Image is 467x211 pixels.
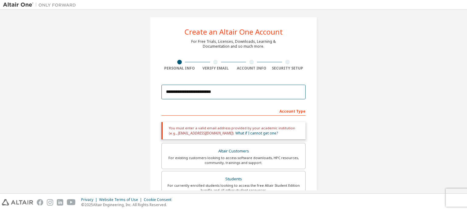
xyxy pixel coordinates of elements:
span: [EMAIL_ADDRESS][DOMAIN_NAME] [178,131,233,136]
div: Create an Altair One Account [185,28,283,36]
div: For Free Trials, Licenses, Downloads, Learning & Documentation and so much more. [191,39,276,49]
div: For currently enrolled students looking to access the free Altair Student Edition bundle and all ... [165,183,302,193]
img: instagram.svg [47,199,53,206]
div: Account Info [233,66,270,71]
div: Account Type [161,106,306,116]
div: Students [165,175,302,183]
div: Security Setup [270,66,306,71]
div: Personal Info [161,66,198,71]
img: linkedin.svg [57,199,63,206]
div: Altair Customers [165,147,302,155]
img: Altair One [3,2,79,8]
p: © 2025 Altair Engineering, Inc. All Rights Reserved. [81,202,175,207]
div: You must enter a valid email address provided by your academic institution (e.g., ). [161,122,306,139]
div: For existing customers looking to access software downloads, HPC resources, community, trainings ... [165,155,302,165]
img: altair_logo.svg [2,199,33,206]
img: facebook.svg [37,199,43,206]
div: Cookie Consent [144,197,175,202]
div: Verify Email [198,66,234,71]
div: Website Terms of Use [99,197,144,202]
img: youtube.svg [67,199,76,206]
a: What if I cannot get one? [235,131,278,136]
div: Privacy [81,197,99,202]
